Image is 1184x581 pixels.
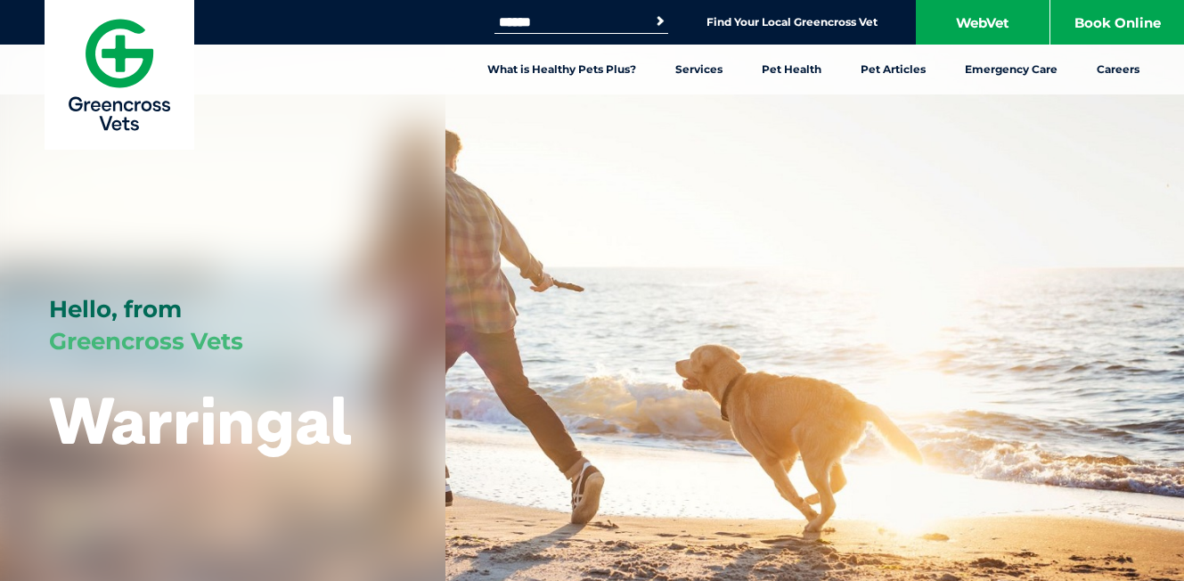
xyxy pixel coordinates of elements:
[841,45,945,94] a: Pet Articles
[656,45,742,94] a: Services
[742,45,841,94] a: Pet Health
[945,45,1077,94] a: Emergency Care
[49,327,243,356] span: Greencross Vets
[49,295,182,323] span: Hello, from
[49,385,352,455] h1: Warringal
[706,15,878,29] a: Find Your Local Greencross Vet
[1077,45,1159,94] a: Careers
[468,45,656,94] a: What is Healthy Pets Plus?
[651,12,669,30] button: Search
